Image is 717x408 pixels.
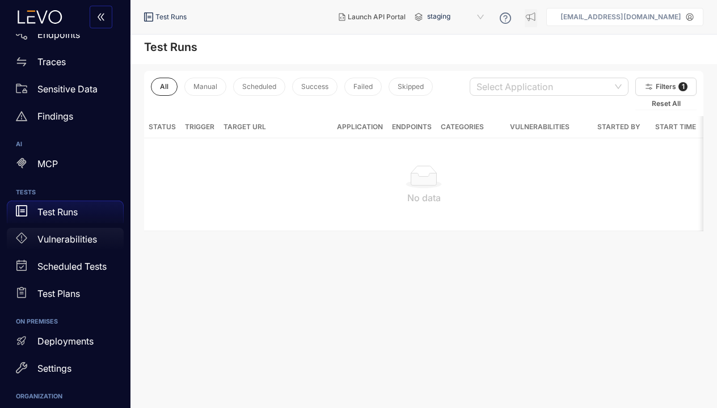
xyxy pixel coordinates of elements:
th: Vulnerabilities [488,116,591,138]
button: Scheduled [233,78,285,96]
span: Launch API Portal [348,13,406,21]
th: Categories [436,116,488,138]
a: Test Plans [7,282,124,309]
p: Settings [37,363,71,373]
span: warning [16,110,27,122]
h6: TESTS [16,189,115,196]
a: Scheduled Tests [7,255,124,282]
p: Endpoints [37,29,80,40]
h6: ORGANIZATION [16,393,115,400]
span: All [160,83,168,91]
th: Status [144,116,180,138]
p: Scheduled Tests [37,261,107,271]
a: Deployments [7,330,124,357]
div: No data [153,193,694,203]
button: Reset All [635,98,697,109]
h6: AI [16,141,115,148]
h4: Test Runs [144,40,197,54]
a: Traces [7,50,124,78]
button: double-left [90,6,112,28]
a: Settings [7,357,124,384]
th: Endpoints [387,116,436,138]
th: Started By [591,116,647,138]
button: Failed [344,78,382,96]
span: swap [16,56,27,67]
span: Filters [656,83,676,91]
p: Vulnerabilities [37,234,97,244]
p: Traces [37,57,66,67]
p: Deployments [37,336,94,346]
th: Trigger [180,116,219,138]
span: Manual [193,83,217,91]
a: MCP [7,153,124,180]
span: Reset All [652,100,681,108]
span: staging [427,8,486,26]
p: Test Plans [37,288,80,299]
p: [EMAIL_ADDRESS][DOMAIN_NAME] [560,13,681,21]
a: Endpoints [7,23,124,50]
button: Filters1 [635,78,697,96]
th: Application [332,116,387,138]
span: Scheduled [242,83,276,91]
button: All [151,78,178,96]
span: Test Runs [155,13,187,21]
button: Skipped [389,78,433,96]
button: Success [292,78,338,96]
button: Launch API Portal [330,8,415,26]
p: Findings [37,111,73,121]
span: Skipped [398,83,424,91]
span: double-left [96,12,106,23]
span: Success [301,83,328,91]
span: Failed [353,83,373,91]
a: Findings [7,105,124,132]
h6: ON PREMISES [16,318,115,325]
th: Target URL [219,116,332,138]
p: Sensitive Data [37,84,98,94]
th: Start Time [647,116,704,138]
p: MCP [37,159,58,169]
a: Vulnerabilities [7,228,124,255]
span: 1 [678,82,688,91]
p: Test Runs [37,207,78,217]
a: Sensitive Data [7,78,124,105]
button: Manual [184,78,226,96]
a: Test Runs [7,201,124,228]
